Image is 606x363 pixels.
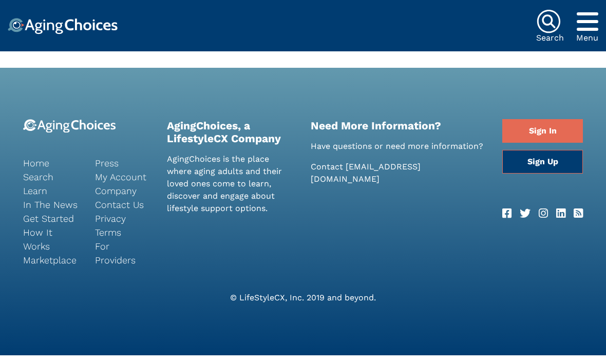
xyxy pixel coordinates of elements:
img: search-icon.svg [536,9,561,34]
a: Search [23,170,80,184]
a: Get Started [23,212,80,225]
a: Home [23,156,80,170]
a: Instagram [539,205,548,222]
a: Sign In [502,119,583,143]
a: Learn [23,184,80,198]
div: Menu [576,34,598,42]
div: © LifeStyleCX, Inc. 2019 and beyond. [15,292,591,304]
a: Terms [95,225,151,239]
a: Press [95,156,151,170]
a: [EMAIL_ADDRESS][DOMAIN_NAME] [311,162,421,184]
a: Contact Us [95,198,151,212]
a: My Account [95,170,151,184]
a: RSS Feed [574,205,583,222]
h2: Need More Information? [311,119,487,132]
a: Privacy [95,212,151,225]
h2: AgingChoices, a LifestyleCX Company [167,119,295,145]
p: Contact [311,161,487,185]
a: LinkedIn [556,205,565,222]
a: Sign Up [502,150,583,174]
img: Choice! [8,18,118,34]
a: Company [95,184,151,198]
p: Have questions or need more information? [311,140,487,152]
a: In The News [23,198,80,212]
a: Marketplace [23,253,80,267]
a: Twitter [520,205,531,222]
div: Search [536,34,564,42]
p: AgingChoices is the place where aging adults and their loved ones come to learn, discover and eng... [167,153,295,215]
a: How It Works [23,225,80,253]
div: Popover trigger [576,9,598,34]
img: 9-logo.svg [23,119,116,133]
a: For Providers [95,239,151,267]
a: Facebook [502,205,512,222]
